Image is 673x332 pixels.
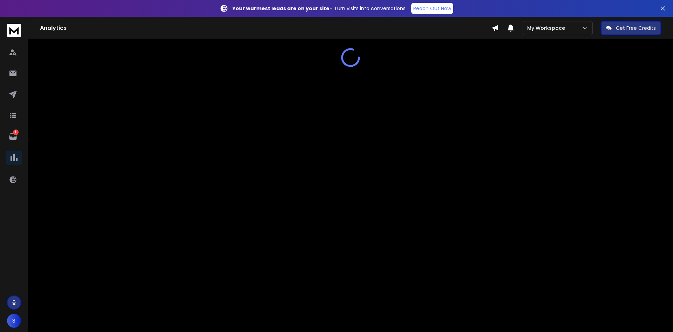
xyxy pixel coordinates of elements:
p: Get Free Credits [616,25,656,32]
p: – Turn visits into conversations [232,5,406,12]
p: Reach Out Now [413,5,451,12]
p: 1 [13,130,19,135]
a: Reach Out Now [411,3,453,14]
button: S [7,314,21,328]
a: 1 [6,130,20,144]
h1: Analytics [40,24,492,32]
p: My Workspace [527,25,568,32]
strong: Your warmest leads are on your site [232,5,329,12]
button: Get Free Credits [601,21,661,35]
img: logo [7,24,21,37]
